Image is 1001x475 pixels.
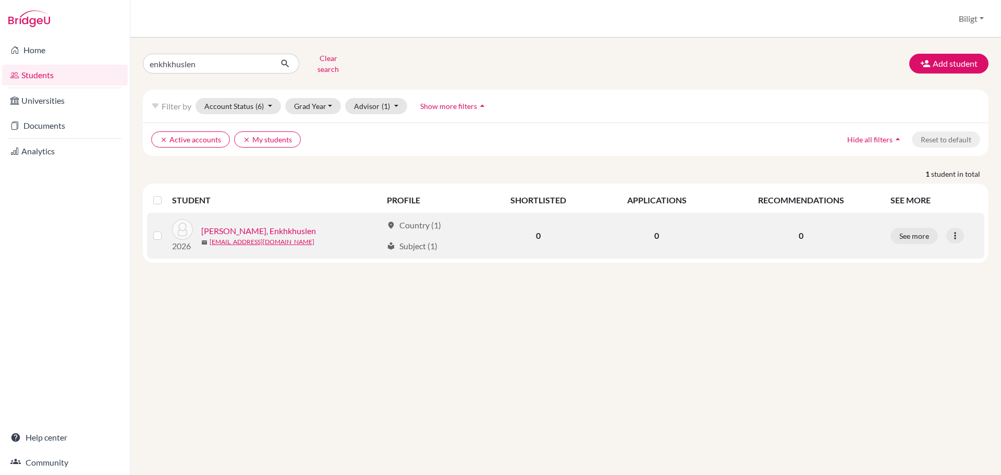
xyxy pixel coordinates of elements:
[931,168,988,179] span: student in total
[255,102,264,111] span: (6)
[890,228,938,244] button: See more
[2,90,128,111] a: Universities
[724,229,878,242] p: 0
[299,50,357,77] button: Clear search
[596,188,717,213] th: APPLICATIONS
[151,102,160,110] i: filter_list
[172,188,381,213] th: STUDENT
[201,239,207,246] span: mail
[243,136,250,143] i: clear
[420,102,477,111] span: Show more filters
[2,115,128,136] a: Documents
[210,237,314,247] a: [EMAIL_ADDRESS][DOMAIN_NAME]
[2,40,128,60] a: Home
[884,188,984,213] th: SEE MORE
[387,242,395,250] span: local_library
[838,131,912,148] button: Hide all filtersarrow_drop_up
[481,188,596,213] th: SHORTLISTED
[481,213,596,259] td: 0
[162,101,191,111] span: Filter by
[196,98,281,114] button: Account Status(6)
[2,427,128,448] a: Help center
[387,240,437,252] div: Subject (1)
[847,135,893,144] span: Hide all filters
[2,141,128,162] a: Analytics
[8,10,50,27] img: Bridge-U
[382,102,390,111] span: (1)
[172,219,193,240] img: Gantumur, Enkhkhuslen
[912,131,980,148] button: Reset to default
[151,131,230,148] button: clearActive accounts
[387,219,441,232] div: Country (1)
[381,188,481,213] th: PROFILE
[143,54,272,74] input: Find student by name...
[2,65,128,86] a: Students
[718,188,884,213] th: RECOMMENDATIONS
[345,98,407,114] button: Advisor(1)
[160,136,167,143] i: clear
[477,101,487,111] i: arrow_drop_up
[2,452,128,473] a: Community
[909,54,988,74] button: Add student
[411,98,496,114] button: Show more filtersarrow_drop_up
[201,225,316,237] a: [PERSON_NAME], Enkhkhuslen
[893,134,903,144] i: arrow_drop_up
[234,131,301,148] button: clearMy students
[172,240,193,252] p: 2026
[596,213,717,259] td: 0
[285,98,341,114] button: Grad Year
[387,221,395,229] span: location_on
[954,9,988,29] button: Biligt
[925,168,931,179] strong: 1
